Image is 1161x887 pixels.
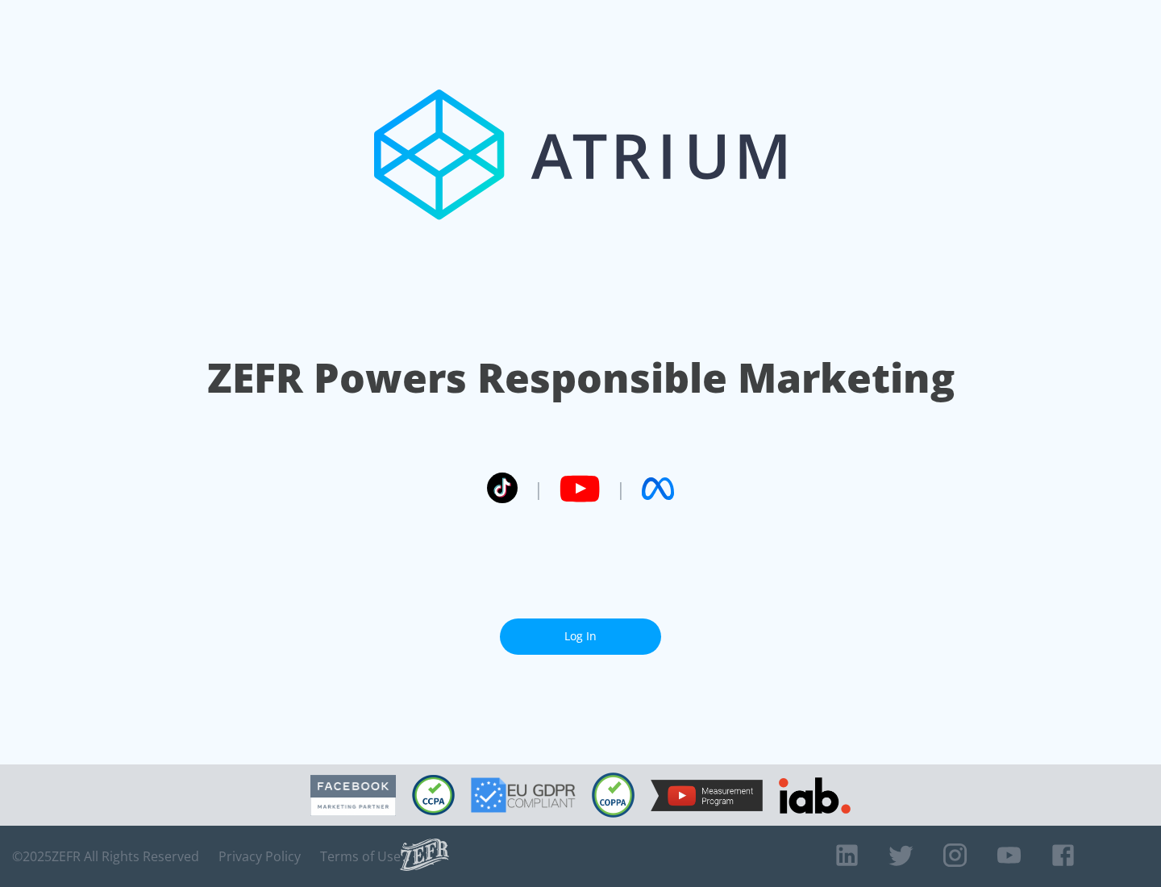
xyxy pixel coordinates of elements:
img: GDPR Compliant [471,777,576,813]
span: | [534,477,543,501]
img: Facebook Marketing Partner [310,775,396,816]
img: YouTube Measurement Program [651,780,763,811]
img: CCPA Compliant [412,775,455,815]
a: Log In [500,618,661,655]
a: Terms of Use [320,848,401,864]
a: Privacy Policy [218,848,301,864]
img: IAB [779,777,851,814]
h1: ZEFR Powers Responsible Marketing [207,350,955,406]
span: © 2025 ZEFR All Rights Reserved [12,848,199,864]
img: COPPA Compliant [592,772,635,818]
span: | [616,477,626,501]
